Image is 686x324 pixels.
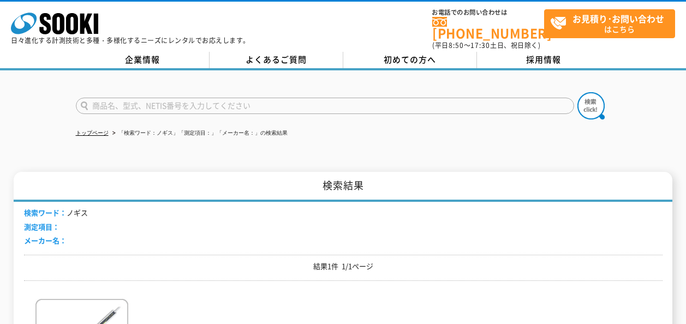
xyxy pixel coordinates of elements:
[432,17,544,39] a: [PHONE_NUMBER]
[76,98,574,114] input: 商品名、型式、NETIS番号を入力してください
[449,40,464,50] span: 8:50
[384,53,436,65] span: 初めての方へ
[577,92,605,119] img: btn_search.png
[210,52,343,68] a: よくあるご質問
[544,9,675,38] a: お見積り･お問い合わせはこちら
[24,221,59,232] span: 測定項目：
[76,130,109,136] a: トップページ
[477,52,611,68] a: 採用情報
[572,12,664,25] strong: お見積り･お問い合わせ
[432,9,544,16] span: お電話でのお問い合わせは
[24,261,663,272] p: 結果1件 1/1ページ
[76,52,210,68] a: 企業情報
[11,37,250,44] p: 日々進化する計測技術と多種・多様化するニーズにレンタルでお応えします。
[432,40,540,50] span: (平日 ～ 土日、祝日除く)
[24,235,67,245] span: メーカー名：
[470,40,490,50] span: 17:30
[24,207,88,219] li: ノギス
[24,207,67,218] span: 検索ワード：
[14,172,672,202] h1: 検索結果
[343,52,477,68] a: 初めての方へ
[110,128,288,139] li: 「検索ワード：ノギス」「測定項目：」「メーカー名：」の検索結果
[550,10,675,37] span: はこちら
